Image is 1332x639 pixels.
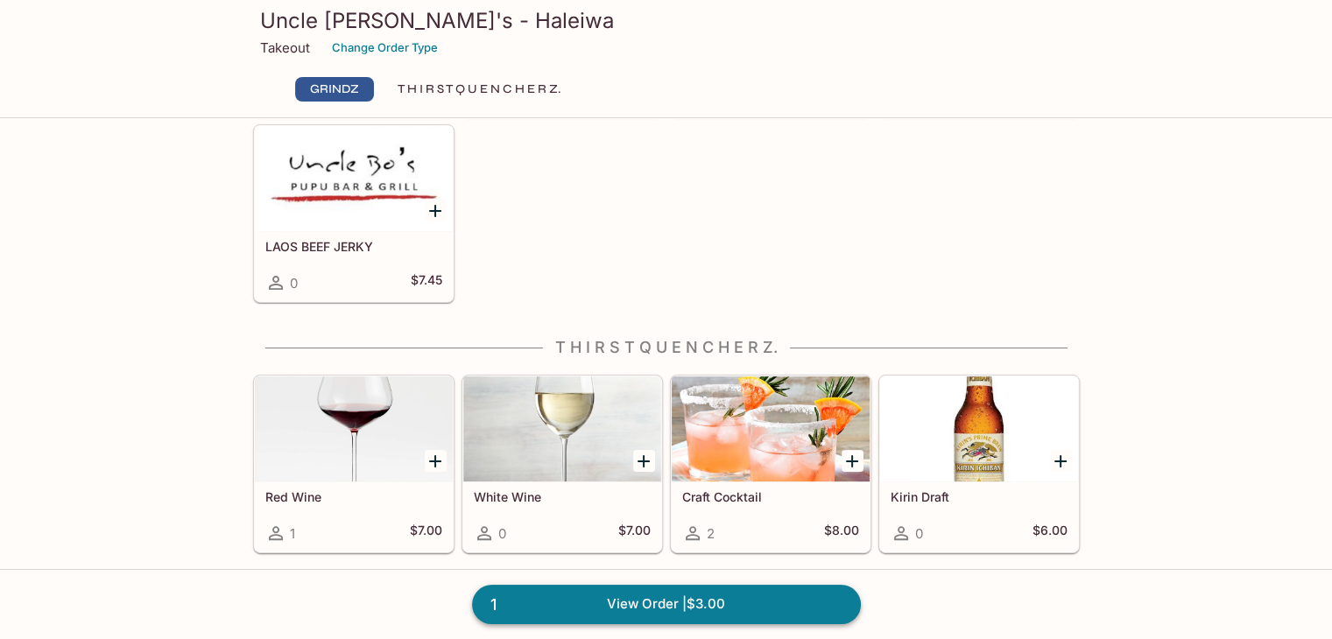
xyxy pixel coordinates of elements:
h5: $7.45 [411,272,442,293]
h5: $7.00 [410,523,442,544]
span: 0 [915,525,923,542]
a: 1View Order |$3.00 [472,585,861,623]
a: Kirin Draft0$6.00 [879,376,1079,552]
h5: $7.00 [618,523,651,544]
h5: White Wine [474,489,651,504]
button: Add Craft Cocktail [842,450,863,472]
h5: Craft Cocktail [682,489,859,504]
h3: Uncle [PERSON_NAME]'s - Haleiwa [260,7,1073,34]
p: Takeout [260,39,310,56]
button: Change Order Type [324,34,446,61]
div: Kirin Draft [880,376,1078,481]
button: Add Red Wine [425,450,447,472]
h5: $8.00 [824,523,859,544]
div: LAOS BEEF JERKY [255,126,453,231]
div: White Wine [463,376,661,481]
a: White Wine0$7.00 [462,376,662,552]
button: GRINDZ [295,77,374,102]
a: Craft Cocktail2$8.00 [671,376,870,552]
h5: Red Wine [265,489,442,504]
a: LAOS BEEF JERKY0$7.45 [254,125,454,302]
h5: $6.00 [1032,523,1068,544]
h4: T H I R S T Q U E N C H E R Z. [253,338,1080,357]
div: Red Wine [255,376,453,481]
h5: Kirin Draft [891,489,1068,504]
div: Craft Cocktail [672,376,870,481]
span: 0 [498,525,506,542]
h5: LAOS BEEF JERKY [265,239,442,254]
button: Add Kirin Draft [1050,450,1072,472]
span: 2 [707,525,715,542]
a: Red Wine1$7.00 [254,376,454,552]
button: T H I R S T Q U E N C H E R Z. [388,77,570,102]
span: 0 [290,275,298,291]
span: 1 [480,593,507,617]
button: Add White Wine [633,450,655,472]
span: 1 [290,525,295,542]
button: Add LAOS BEEF JERKY [425,200,447,221]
